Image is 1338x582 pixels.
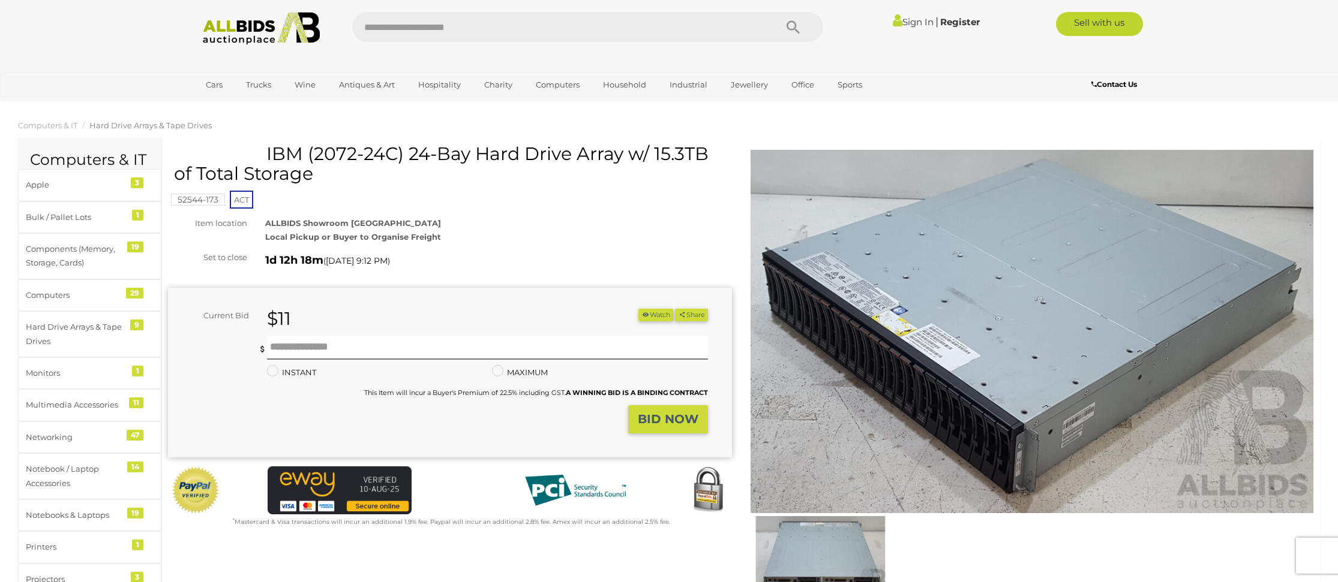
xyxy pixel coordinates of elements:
[132,366,143,376] div: 1
[26,320,125,348] div: Hard Drive Arrays & Tape Drives
[171,466,220,514] img: Official PayPal Seal
[18,169,161,201] a: Apple 3
[638,309,673,321] button: Watch
[18,531,161,563] a: Printers 1
[18,233,161,279] a: Components (Memory, Storage, Cards) 19
[198,95,299,114] a: [GEOGRAPHIC_DATA]
[267,366,316,379] label: INSTANT
[18,389,161,421] a: Multimedia Accessories 11
[130,319,143,330] div: 9
[129,397,143,408] div: 11
[196,12,326,45] img: Allbids.com.au
[566,388,708,397] b: A WINNING BID IS A BINDING CONTRACT
[1056,12,1143,36] a: Sell with us
[265,254,323,267] strong: 1d 12h 18m
[662,75,715,95] a: Industrial
[26,366,125,380] div: Monitors
[26,398,125,412] div: Multimedia Accessories
[410,75,469,95] a: Hospitality
[18,421,161,453] a: Networking 47
[18,499,161,531] a: Notebooks & Laptops 19
[268,466,412,514] img: eWAY Payment Gateway
[940,16,980,28] a: Register
[675,309,708,321] button: Share
[515,466,635,514] img: PCI DSS compliant
[127,430,143,441] div: 47
[628,405,708,433] button: BID NOW
[265,232,441,242] strong: Local Pickup or Buyer to Organise Freight
[159,216,256,230] div: Item location
[265,218,441,228] strong: ALLBIDS Showroom [GEOGRAPHIC_DATA]
[684,466,732,514] img: Secured by Rapid SSL
[267,307,291,330] strong: $11
[30,152,149,168] h2: Computers & IT
[127,508,143,518] div: 19
[198,75,230,95] a: Cars
[326,255,388,266] span: [DATE] 9:12 PM
[323,256,390,266] span: ( )
[750,150,1314,513] img: IBM (2072-24C) 24-Bay Hard Drive Array w/ 15.3TB of Total Storage
[763,12,823,42] button: Search
[230,191,253,209] span: ACT
[18,279,161,311] a: Computers 29
[1091,80,1137,89] b: Contact Us
[528,75,587,95] a: Computers
[159,251,256,264] div: Set to close
[89,120,212,130] a: Hard Drive Arrays & Tape Drives
[638,309,673,321] li: Watch this item
[18,201,161,233] a: Bulk / Pallet Lots 1
[171,194,225,206] mark: 52544-173
[26,210,125,224] div: Bulk / Pallet Lots
[171,195,225,204] a: 52544-173
[26,288,125,302] div: Computers
[723,75,776,95] a: Jewellery
[18,311,161,357] a: Hard Drive Arrays & Tape Drives 9
[238,75,279,95] a: Trucks
[126,288,143,298] div: 29
[476,75,520,95] a: Charity
[18,120,77,130] a: Computers & IT
[935,15,938,28] span: |
[26,178,125,192] div: Apple
[18,453,161,499] a: Notebook / Laptop Accessories 14
[26,540,125,554] div: Printers
[233,518,670,526] small: Mastercard & Visa transactions will incur an additional 1.9% fee. Paypal will incur an additional...
[287,75,323,95] a: Wine
[132,210,143,221] div: 1
[364,388,708,397] small: This Item will incur a Buyer's Premium of 22.5% including GST.
[174,144,729,183] h1: IBM (2072-24C) 24-Bay Hard Drive Array w/ 15.3TB of Total Storage
[638,412,698,426] strong: BID NOW
[830,75,870,95] a: Sports
[127,242,143,252] div: 19
[26,430,125,444] div: Networking
[893,16,934,28] a: Sign In
[168,309,258,322] div: Current Bid
[1091,78,1140,91] a: Contact Us
[131,177,143,188] div: 3
[26,508,125,522] div: Notebooks & Laptops
[127,462,143,472] div: 14
[595,75,654,95] a: Household
[26,462,125,490] div: Notebook / Laptop Accessories
[26,242,125,270] div: Components (Memory, Storage, Cards)
[492,366,548,379] label: MAXIMUM
[331,75,403,95] a: Antiques & Art
[18,357,161,389] a: Monitors 1
[132,539,143,550] div: 1
[784,75,822,95] a: Office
